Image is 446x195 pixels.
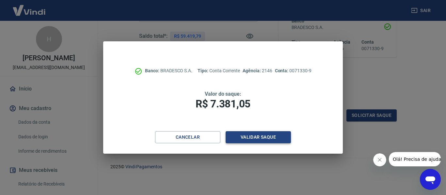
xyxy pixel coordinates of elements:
[389,152,441,166] iframe: Mensagem da empresa
[243,68,262,73] span: Agência:
[275,67,311,74] p: 0071330-9
[226,131,291,143] button: Validar saque
[198,68,209,73] span: Tipo:
[243,67,272,74] p: 2146
[420,169,441,190] iframe: Botão para abrir a janela de mensagens
[4,5,55,10] span: Olá! Precisa de ajuda?
[196,98,250,110] span: R$ 7.381,05
[155,131,220,143] button: Cancelar
[198,67,240,74] p: Conta Corrente
[145,68,160,73] span: Banco:
[205,91,241,97] span: Valor do saque:
[275,68,290,73] span: Conta:
[145,67,192,74] p: BRADESCO S.A.
[373,153,386,166] iframe: Fechar mensagem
